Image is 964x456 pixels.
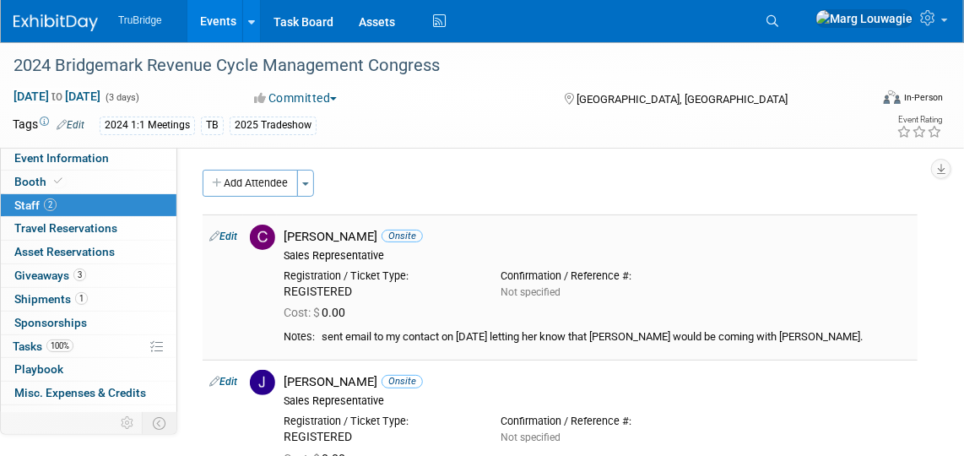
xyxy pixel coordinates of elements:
[203,170,298,197] button: Add Attendee
[250,225,275,250] img: C.jpg
[1,264,176,287] a: Giveaways3
[284,249,911,263] div: Sales Representative
[284,306,352,319] span: 0.00
[100,117,195,134] div: 2024 1:1 Meetings
[896,116,942,124] div: Event Rating
[54,176,62,186] i: Booth reservation complete
[13,339,73,353] span: Tasks
[14,221,117,235] span: Travel Reservations
[44,198,57,211] span: 2
[284,374,911,390] div: [PERSON_NAME]
[13,89,101,104] span: [DATE] [DATE]
[501,269,694,283] div: Confirmation / Reference #:
[501,432,561,443] span: Not specified
[201,117,224,134] div: TB
[284,330,315,344] div: Notes:
[230,117,317,134] div: 2025 Tradeshow
[14,410,52,423] span: Budget
[248,90,344,106] button: Committed
[884,90,901,104] img: Format-Inperson.png
[209,376,237,388] a: Edit
[284,285,476,300] div: REGISTERED
[382,230,423,242] span: Onsite
[1,288,176,311] a: Shipments1
[1,147,176,170] a: Event Information
[284,306,322,319] span: Cost: $
[14,292,88,306] span: Shipments
[14,362,63,376] span: Playbook
[143,412,177,434] td: Toggle Event Tabs
[49,90,65,103] span: to
[1,194,176,217] a: Staff2
[250,370,275,395] img: J.jpg
[815,9,913,28] img: Marg Louwagie
[14,151,109,165] span: Event Information
[284,430,476,445] div: REGISTERED
[14,386,146,399] span: Misc. Expenses & Credits
[209,231,237,242] a: Edit
[46,339,73,352] span: 100%
[1,171,176,193] a: Booth
[1,382,176,404] a: Misc. Expenses & Credits
[1,241,176,263] a: Asset Reservations
[14,175,66,188] span: Booth
[75,292,88,305] span: 1
[577,93,788,106] span: [GEOGRAPHIC_DATA], [GEOGRAPHIC_DATA]
[501,286,561,298] span: Not specified
[1,335,176,358] a: Tasks100%
[1,312,176,334] a: Sponsorships
[14,269,86,282] span: Giveaways
[903,91,943,104] div: In-Person
[104,92,139,103] span: (3 days)
[1,405,176,428] a: Budget
[799,88,943,113] div: Event Format
[14,316,87,329] span: Sponsorships
[501,415,694,428] div: Confirmation / Reference #:
[113,412,143,434] td: Personalize Event Tab Strip
[284,269,476,283] div: Registration / Ticket Type:
[14,245,115,258] span: Asset Reservations
[322,330,911,345] div: sent email to my contact on [DATE] letting her know that [PERSON_NAME] would be coming with [PERS...
[57,119,84,131] a: Edit
[284,394,911,408] div: Sales Representative
[14,198,57,212] span: Staff
[1,358,176,381] a: Playbook
[284,415,476,428] div: Registration / Ticket Type:
[13,116,84,135] td: Tags
[118,14,162,26] span: TruBridge
[284,229,911,245] div: [PERSON_NAME]
[73,269,86,281] span: 3
[14,14,98,31] img: ExhibitDay
[1,217,176,240] a: Travel Reservations
[8,51,852,81] div: 2024 Bridgemark Revenue Cycle Management Congress
[382,375,423,388] span: Onsite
